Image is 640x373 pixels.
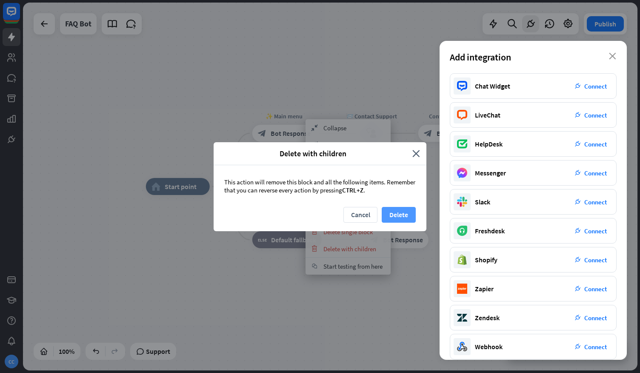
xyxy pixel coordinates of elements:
div: Zapier [475,284,494,293]
span: Connect [584,227,607,235]
span: Connect [584,285,607,293]
div: Chat Widget [475,82,510,90]
i: plug_integration [575,257,581,263]
button: Open LiveChat chat widget [7,3,32,29]
i: plug_integration [575,286,581,292]
i: plug_integration [575,199,581,205]
span: Connect [584,169,607,177]
div: Shopify [475,255,497,264]
span: Connect [584,343,607,351]
i: close [609,53,616,60]
div: Slack [475,198,490,206]
i: plug_integration [575,315,581,321]
button: Cancel [343,207,377,223]
span: Connect [584,198,607,206]
span: Connect [584,82,607,90]
i: plug_integration [575,344,581,350]
span: Connect [584,140,607,148]
i: plug_integration [575,170,581,176]
i: plug_integration [575,112,581,118]
i: close [412,149,420,158]
div: Zendesk [475,313,500,322]
i: plug_integration [575,228,581,234]
button: Delete [382,207,416,223]
i: plug_integration [575,83,581,89]
div: LiveChat [475,111,500,119]
span: CTRL+Z [342,186,363,194]
span: Add integration [450,51,511,63]
span: Connect [584,314,607,322]
span: Delete with children [220,149,406,158]
div: HelpDesk [475,140,503,148]
span: Connect [584,111,607,119]
div: Freshdesk [475,227,505,235]
span: Connect [584,256,607,264]
div: Messenger [475,169,506,177]
i: plug_integration [575,141,581,147]
div: Webhook [475,342,503,351]
div: This action will remove this block and all the following items. Remember that you can reverse eve... [214,165,426,207]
